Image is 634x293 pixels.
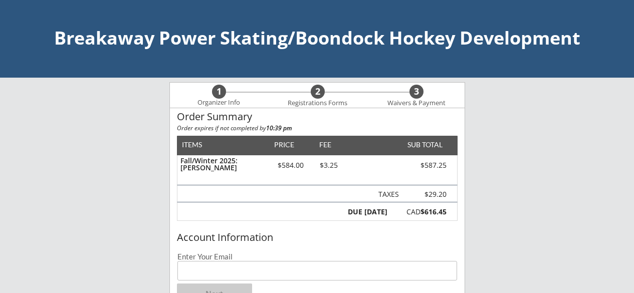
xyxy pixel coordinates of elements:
[191,99,247,107] div: Organizer Info
[382,99,451,107] div: Waivers & Payment
[311,86,325,97] div: 2
[312,141,338,148] div: FEE
[409,86,424,97] div: 3
[374,191,399,198] div: Taxes not charged on the fee
[180,157,265,171] div: Fall/Winter 2025: [PERSON_NAME]
[10,29,624,47] div: Breakaway Power Skating/Boondock Hockey Development
[346,208,387,215] div: DUE [DATE]
[393,208,447,215] div: CAD
[177,253,458,260] div: Enter Your Email
[270,162,312,169] div: $584.00
[312,162,346,169] div: $3.25
[177,111,458,122] div: Order Summary
[283,99,352,107] div: Registrations Forms
[212,86,226,97] div: 1
[374,191,399,198] div: TAXES
[407,191,447,198] div: $29.20
[270,141,299,148] div: PRICE
[407,191,447,198] div: Taxes not charged on the fee
[420,207,447,216] strong: $616.45
[177,232,458,243] div: Account Information
[266,124,292,132] strong: 10:39 pm
[403,141,443,148] div: SUB TOTAL
[177,125,458,131] div: Order expires if not completed by
[182,141,218,148] div: ITEMS
[390,162,447,169] div: $587.25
